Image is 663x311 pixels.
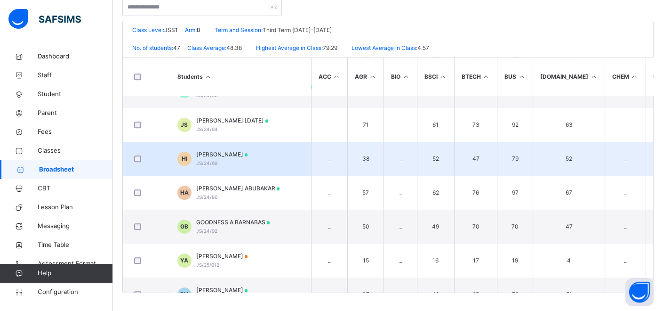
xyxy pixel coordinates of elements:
[196,194,217,200] span: JS/24/80
[533,244,605,278] td: 4
[417,142,454,176] td: 52
[518,74,526,81] i: Sort in Ascending Order
[196,116,269,125] span: [PERSON_NAME] [DATE]
[132,26,164,33] span: Class Level:
[454,176,497,210] td: 76
[197,26,200,33] span: B
[256,44,323,51] span: Highest Average in Class:
[625,278,654,306] button: Open asap
[185,26,197,33] span: Arm:
[454,244,497,278] td: 17
[454,142,497,176] td: 47
[497,244,533,278] td: 19
[38,203,113,212] span: Lesson Plan
[417,176,454,210] td: 62
[38,108,113,118] span: Parent
[180,222,188,231] span: GB
[38,146,113,155] span: Classes
[226,44,242,51] span: 48.38
[368,74,376,81] i: Sort in Ascending Order
[417,244,454,278] td: 16
[348,57,384,97] th: AGR
[533,108,605,142] td: 63
[196,126,218,132] span: JS/24/64
[533,142,605,176] td: 52
[215,26,263,33] span: Term and Session:
[384,176,417,210] td: _
[38,90,113,99] span: Student
[348,108,384,142] td: 71
[384,244,417,278] td: _
[38,259,113,269] span: Assessment Format
[38,71,113,80] span: Staff
[38,269,112,278] span: Help
[196,262,219,268] span: JS/25/012
[196,252,248,261] span: [PERSON_NAME]
[533,57,605,97] th: [DOMAIN_NAME]
[605,108,646,142] td: _
[439,74,447,81] i: Sort in Ascending Order
[180,188,189,197] span: HA
[417,210,454,244] td: 49
[311,142,348,176] td: _
[38,127,113,137] span: Fees
[497,57,533,97] th: BUS
[196,160,217,166] span: JS/24/69
[384,108,417,142] td: _
[348,142,384,176] td: 38
[351,44,417,51] span: Lowest Average in Class:
[173,44,180,51] span: 47
[497,176,533,210] td: 97
[417,57,454,97] th: BSCI
[38,240,113,250] span: Time Table
[323,44,337,51] span: 79.29
[204,74,212,81] i: Sort Ascending
[132,44,173,51] span: No. of students:
[180,290,188,299] span: DY
[333,74,341,81] i: Sort in Ascending Order
[187,44,226,51] span: Class Average:
[311,176,348,210] td: _
[196,218,270,227] span: GOODNESS A BARNABAS
[181,121,188,129] span: JS
[196,228,217,234] span: JS/24/92
[631,74,639,81] i: Sort in Ascending Order
[180,256,188,265] span: YA
[454,210,497,244] td: 70
[417,108,454,142] td: 61
[402,74,410,81] i: Sort in Ascending Order
[311,244,348,278] td: _
[605,57,646,97] th: CHEM
[170,57,311,97] th: Students
[417,44,429,51] span: 4.57
[38,221,113,231] span: Messaging
[454,108,497,142] td: 73
[196,286,248,295] span: [PERSON_NAME]
[497,210,533,244] td: 70
[497,108,533,142] td: 92
[348,176,384,210] td: 57
[182,155,187,163] span: HI
[196,150,248,159] span: [PERSON_NAME]
[454,57,497,97] th: BTECH
[348,210,384,244] td: 50
[384,142,417,176] td: _
[605,142,646,176] td: _
[605,244,646,278] td: _
[533,176,605,210] td: 67
[533,210,605,244] td: 47
[482,74,490,81] i: Sort in Ascending Order
[164,26,178,33] span: JSS1
[263,26,332,33] span: Third Term [DATE]-[DATE]
[605,176,646,210] td: _
[311,57,348,97] th: ACC
[384,210,417,244] td: _
[38,52,113,61] span: Dashboard
[8,9,81,29] img: safsims
[348,244,384,278] td: 15
[196,184,280,193] span: [PERSON_NAME] ABUBAKAR
[38,287,112,297] span: Configuration
[605,210,646,244] td: _
[311,210,348,244] td: _
[590,74,598,81] i: Sort in Ascending Order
